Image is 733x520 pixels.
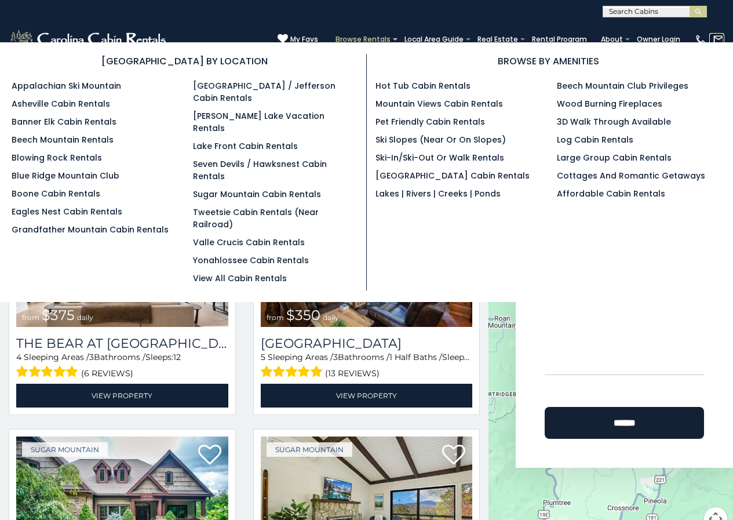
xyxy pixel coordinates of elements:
[12,54,358,68] h3: [GEOGRAPHIC_DATA] BY LOCATION
[442,443,465,468] a: Add to favorites
[12,116,116,128] a: Banner Elk Cabin Rentals
[333,352,338,362] span: 3
[193,158,327,182] a: Seven Devils / Hawksnest Cabin Rentals
[12,170,119,181] a: Blue Ridge Mountain Club
[16,336,228,351] a: The Bear At [GEOGRAPHIC_DATA]
[12,98,110,110] a: Asheville Cabin Rentals
[193,206,319,230] a: Tweetsie Cabin Rentals (Near Railroad)
[267,442,352,457] a: Sugar Mountain
[12,188,100,199] a: Boone Cabin Rentals
[193,80,335,104] a: [GEOGRAPHIC_DATA] / Jefferson Cabin Rentals
[325,366,380,381] span: (13 reviews)
[267,313,284,322] span: from
[557,116,671,128] a: 3D Walk Through Available
[375,152,504,163] a: Ski-in/Ski-Out or Walk Rentals
[12,152,102,163] a: Blowing Rock Rentals
[12,80,121,92] a: Appalachian Ski Mountain
[193,237,305,248] a: Valle Crucis Cabin Rentals
[713,34,724,45] img: mail-regular-white.png
[16,336,228,351] h3: The Bear At Sugar Mountain
[193,188,321,200] a: Sugar Mountain Cabin Rentals
[631,31,686,48] a: Owner Login
[375,188,501,199] a: Lakes | Rivers | Creeks | Ponds
[22,313,39,322] span: from
[375,134,506,146] a: Ski Slopes (Near or On Slopes)
[261,336,473,351] h3: Grouse Moor Lodge
[290,34,318,45] span: My Favs
[81,366,133,381] span: (6 reviews)
[375,116,485,128] a: Pet Friendly Cabin Rentals
[193,140,298,152] a: Lake Front Cabin Rentals
[375,98,503,110] a: Mountain Views Cabin Rentals
[330,31,396,48] a: Browse Rentals
[595,31,629,48] a: About
[323,313,339,322] span: daily
[695,34,706,45] img: phone-regular-white.png
[375,80,471,92] a: Hot Tub Cabin Rentals
[261,351,473,381] div: Sleeping Areas / Bathrooms / Sleeps:
[16,351,228,381] div: Sleeping Areas / Bathrooms / Sleeps:
[193,254,309,266] a: Yonahlossee Cabin Rentals
[557,80,688,92] a: Beech Mountain Club Privileges
[9,28,169,51] img: White-1-2.png
[278,34,318,45] a: My Favs
[557,152,672,163] a: Large Group Cabin Rentals
[193,272,287,284] a: View All Cabin Rentals
[12,134,114,146] a: Beech Mountain Rentals
[12,206,122,217] a: Eagles Nest Cabin Rentals
[470,352,477,362] span: 12
[286,307,320,323] span: $350
[526,31,593,48] a: Rental Program
[472,31,524,48] a: Real Estate
[557,188,665,199] a: Affordable Cabin Rentals
[77,313,93,322] span: daily
[42,307,75,323] span: $375
[89,352,94,362] span: 3
[16,384,228,408] a: View Property
[389,352,442,362] span: 1 Half Baths /
[12,224,169,235] a: Grandfather Mountain Cabin Rentals
[16,352,21,362] span: 4
[375,54,722,68] h3: BROWSE BY AMENITIES
[261,352,265,362] span: 5
[173,352,181,362] span: 12
[557,170,705,181] a: Cottages and Romantic Getaways
[375,170,530,181] a: [GEOGRAPHIC_DATA] Cabin Rentals
[399,31,469,48] a: Local Area Guide
[193,110,324,134] a: [PERSON_NAME] Lake Vacation Rentals
[198,443,221,468] a: Add to favorites
[557,98,662,110] a: Wood Burning Fireplaces
[557,134,633,146] a: Log Cabin Rentals
[261,336,473,351] a: [GEOGRAPHIC_DATA]
[261,384,473,408] a: View Property
[22,442,108,457] a: Sugar Mountain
